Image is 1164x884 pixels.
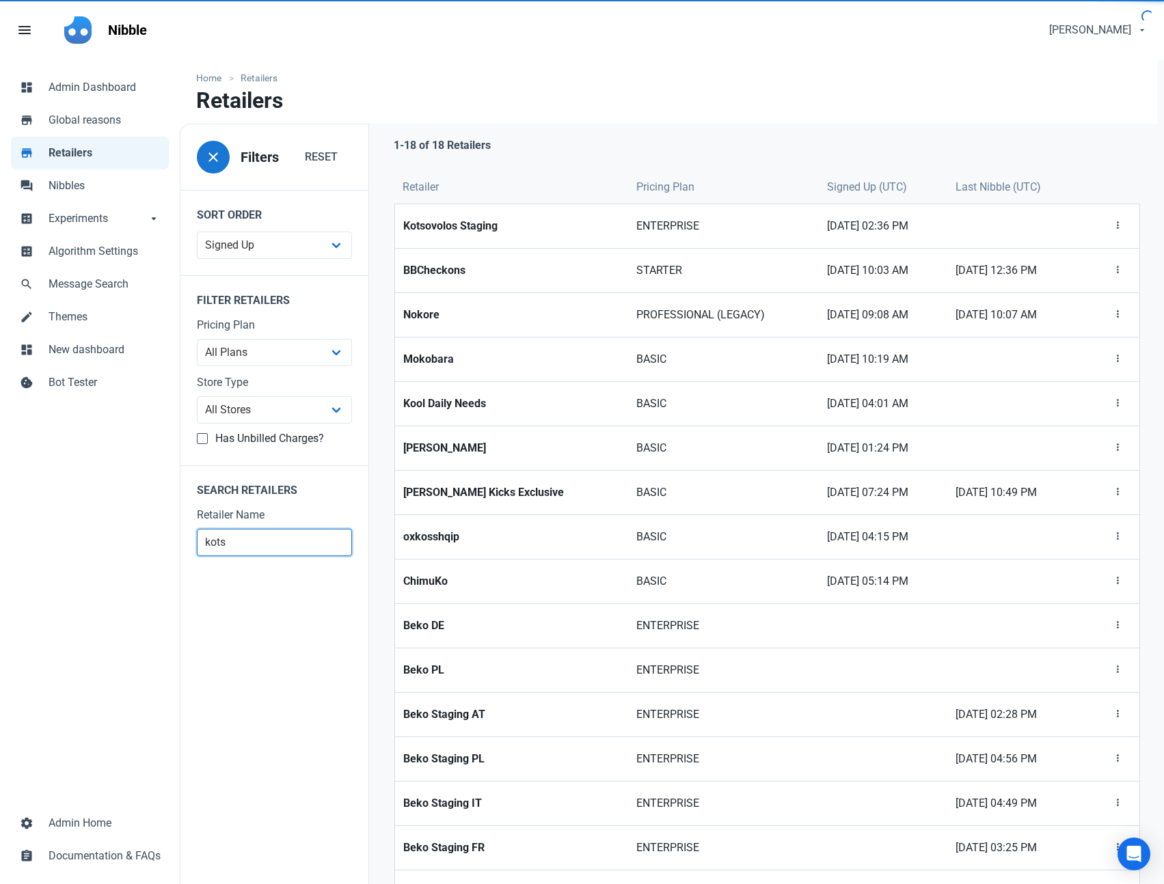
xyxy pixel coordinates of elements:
span: Admin Home [49,815,161,831]
a: [DATE] 04:56 PM [947,737,1081,781]
legend: Sort Order [180,190,368,232]
a: ENTERPRISE [628,648,819,692]
span: BASIC [636,396,811,412]
a: PROFESSIONAL (LEGACY) [628,293,819,337]
span: [DATE] 04:56 PM [956,751,1073,767]
a: Mokobara [395,337,628,381]
a: Nokore [395,293,628,337]
a: assignmentDocumentation & FAQs [11,840,169,872]
a: [DATE] 10:07 AM [947,293,1081,337]
span: Message Search [49,276,161,292]
span: [DATE] 04:01 AM [827,396,939,412]
a: [DATE] 10:19 AM [819,337,947,381]
a: [PERSON_NAME] Kicks Exclusive [395,471,628,514]
span: ENTERPRISE [636,706,811,723]
span: Bot Tester [49,374,161,391]
span: store [20,145,33,158]
a: [DATE] 02:28 PM [947,693,1081,736]
a: Beko Staging FR [395,826,628,870]
a: Home [196,71,228,85]
nav: breadcrumbs [180,60,1157,88]
a: ENTERPRISE [628,604,819,648]
p: 1-18 of 18 Retailers [394,137,491,154]
strong: Kool Daily Needs [403,396,620,412]
a: [PERSON_NAME] [395,426,628,470]
span: Global reasons [49,112,161,128]
a: STARTER [628,249,819,292]
span: dashboard [20,342,33,355]
span: [DATE] 04:15 PM [827,529,939,545]
span: Signed Up (UTC) [827,179,907,195]
span: cookie [20,374,33,388]
a: storeGlobal reasons [11,104,169,137]
a: ENTERPRISE [628,826,819,870]
a: [DATE] 01:24 PM [819,426,947,470]
label: Store Type [197,374,352,391]
a: ENTERPRISE [628,204,819,248]
p: Nibble [108,20,147,40]
span: [DATE] 01:24 PM [827,440,939,456]
a: [DATE] 05:14 PM [819,560,947,603]
span: BASIC [636,440,811,456]
span: [DATE] 09:08 AM [827,307,939,323]
legend: Filter Retailers [180,275,368,317]
span: [PERSON_NAME] [1049,22,1131,38]
strong: Beko Staging PL [403,751,620,767]
span: forum [20,178,33,191]
a: Beko Staging IT [395,782,628,825]
span: ENTERPRISE [636,662,811,678]
strong: Beko Staging FR [403,840,620,856]
span: [DATE] 02:36 PM [827,218,939,234]
span: Nibbles [49,178,161,194]
span: assignment [20,848,33,861]
span: Admin Dashboard [49,79,161,96]
span: close [205,149,221,165]
strong: Beko DE [403,618,620,634]
span: Documentation & FAQs [49,848,161,864]
a: [DATE] 12:36 PM [947,249,1081,292]
strong: Beko Staging IT [403,795,620,812]
a: BASIC [628,515,819,559]
span: menu [16,22,33,38]
a: Kool Daily Needs [395,382,628,426]
span: [DATE] 10:19 AM [827,351,939,368]
span: dashboard [20,79,33,93]
span: [DATE] 12:36 PM [956,262,1073,279]
a: ChimuKo [395,560,628,603]
span: Algorithm Settings [49,243,161,260]
span: settings [20,815,33,829]
strong: Beko PL [403,662,620,678]
span: BASIC [636,484,811,501]
a: ENTERPRISE [628,693,819,736]
span: Reset [305,149,338,165]
a: cookieBot Tester [11,366,169,399]
a: searchMessage Search [11,268,169,301]
h3: Filters [241,150,279,165]
legend: Search Retailers [180,465,368,507]
a: ENTERPRISE [628,782,819,825]
a: [DATE] 07:24 PM [819,471,947,514]
a: BBCheckons [395,249,628,292]
div: Open Intercom Messenger [1118,838,1150,870]
span: mode_edit [20,309,33,322]
span: ENTERPRISE [636,840,811,856]
span: arrow_drop_down [147,210,161,224]
span: [DATE] 03:25 PM [956,840,1073,856]
a: forumNibbles [11,169,169,202]
span: STARTER [636,262,811,279]
span: [DATE] 02:28 PM [956,706,1073,723]
a: Beko PL [395,648,628,692]
span: ENTERPRISE [636,218,811,234]
span: calculate [20,243,33,257]
a: Beko DE [395,604,628,648]
span: store [20,112,33,126]
span: Themes [49,309,161,325]
label: Retailer Name [197,507,352,523]
a: [DATE] 10:49 PM [947,471,1081,514]
strong: oxkosshqip [403,529,620,545]
a: dashboardAdmin Dashboard [11,71,169,104]
span: ENTERPRISE [636,751,811,767]
a: Nibble [100,11,155,49]
a: oxkosshqip [395,515,628,559]
span: BASIC [636,573,811,590]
